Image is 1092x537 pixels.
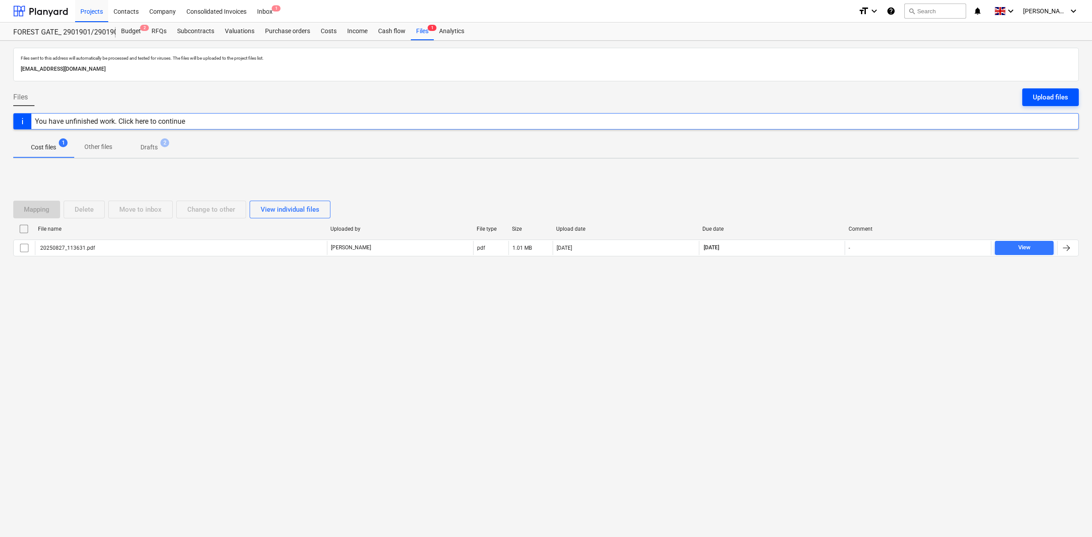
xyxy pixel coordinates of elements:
[140,143,158,152] p: Drafts
[849,226,988,232] div: Comment
[1023,8,1067,15] span: [PERSON_NAME]
[849,245,850,251] div: -
[411,23,434,40] div: Files
[1005,6,1016,16] i: keyboard_arrow_down
[146,23,172,40] a: RFQs
[160,138,169,147] span: 2
[1048,495,1092,537] iframe: Chat Widget
[116,23,146,40] div: Budget
[31,143,56,152] p: Cost files
[887,6,895,16] i: Knowledge base
[342,23,373,40] a: Income
[434,23,470,40] a: Analytics
[38,226,323,232] div: File name
[477,245,485,251] div: pdf
[315,23,342,40] a: Costs
[84,142,112,152] p: Other files
[13,28,105,37] div: FOREST GATE_ 2901901/2901902/2901903
[477,226,505,232] div: File type
[702,226,842,232] div: Due date
[116,23,146,40] a: Budget2
[21,65,1071,74] p: [EMAIL_ADDRESS][DOMAIN_NAME]
[908,8,915,15] span: search
[703,244,720,251] span: [DATE]
[512,245,532,251] div: 1.01 MB
[330,226,470,232] div: Uploaded by
[250,201,330,218] button: View individual files
[260,23,315,40] a: Purchase orders
[373,23,411,40] a: Cash flow
[411,23,434,40] a: Files1
[140,25,149,31] span: 2
[858,6,869,16] i: format_size
[13,92,28,103] span: Files
[261,204,319,215] div: View individual files
[556,226,695,232] div: Upload date
[1018,243,1031,253] div: View
[21,55,1071,61] p: Files sent to this address will automatically be processed and tested for viruses. The files will...
[995,241,1054,255] button: View
[1068,6,1079,16] i: keyboard_arrow_down
[428,25,436,31] span: 1
[904,4,966,19] button: Search
[557,245,572,251] div: [DATE]
[35,117,185,126] div: You have unfinished work. Click here to continue
[39,245,95,251] div: 20250827_113631.pdf
[512,226,549,232] div: Size
[272,5,281,11] span: 1
[59,138,68,147] span: 1
[973,6,982,16] i: notifications
[1022,88,1079,106] button: Upload files
[172,23,220,40] a: Subcontracts
[331,244,371,251] p: [PERSON_NAME]
[869,6,880,16] i: keyboard_arrow_down
[220,23,260,40] a: Valuations
[1033,91,1068,103] div: Upload files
